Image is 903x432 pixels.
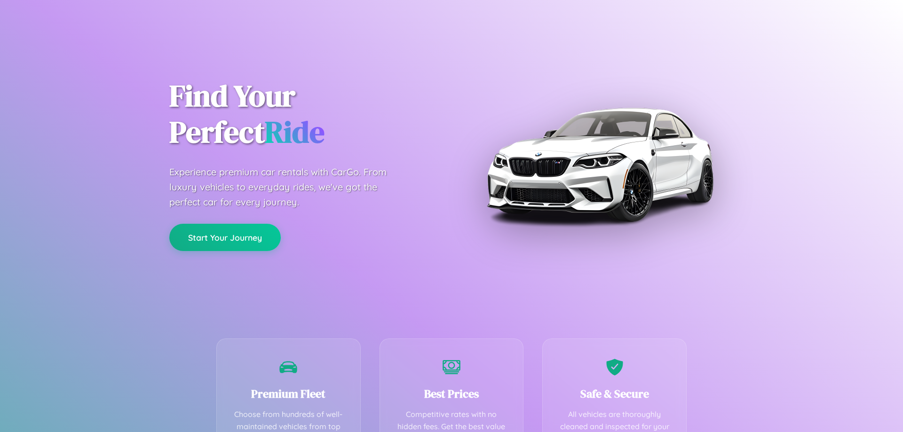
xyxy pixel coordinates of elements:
[169,78,437,150] h1: Find Your Perfect
[169,224,281,251] button: Start Your Journey
[169,165,404,210] p: Experience premium car rentals with CarGo. From luxury vehicles to everyday rides, we've got the ...
[265,111,325,152] span: Ride
[394,386,509,401] h3: Best Prices
[557,386,672,401] h3: Safe & Secure
[231,386,346,401] h3: Premium Fleet
[482,47,717,282] img: Premium BMW car rental vehicle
